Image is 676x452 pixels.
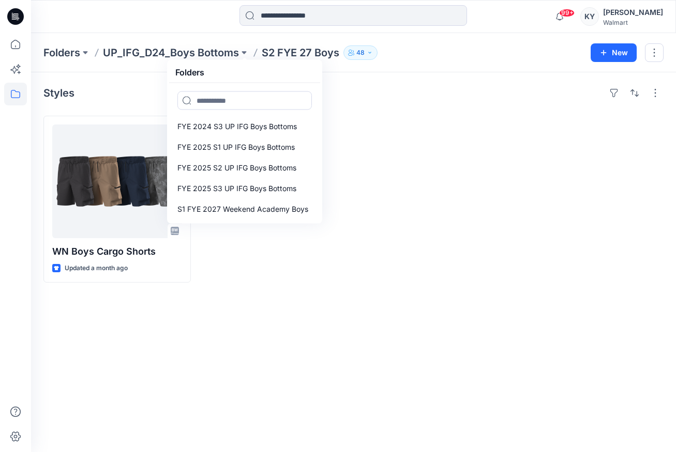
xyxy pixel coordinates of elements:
[343,45,378,60] button: 48
[177,141,295,153] p: FYE 2025 S1 UP IFG Boys Bottoms
[171,158,318,178] a: FYE 2025 S2 UP IFG Boys Bottoms
[171,199,318,220] a: S1 FYE 2027 Weekend Academy Boys
[356,47,365,58] p: 48
[580,7,599,26] div: KY
[65,263,128,274] p: Updated a month ago
[169,62,211,83] h5: Folders
[559,9,575,17] span: 99+
[591,43,637,62] button: New
[171,178,318,199] a: FYE 2025 S3 UP IFG Boys Bottoms
[177,182,296,195] p: FYE 2025 S3 UP IFG Boys Bottoms
[262,45,339,60] p: S2 FYE 27 Boys
[171,116,318,137] a: FYE 2024 S3 UP IFG Boys Bottoms
[177,203,308,215] p: S1 FYE 2027 Weekend Academy Boys
[103,45,239,60] a: UP_IFG_D24_Boys Bottoms
[177,120,297,133] p: FYE 2024 S3 UP IFG Boys Bottoms
[171,137,318,158] a: FYE 2025 S1 UP IFG Boys Bottoms
[52,124,182,238] a: WN Boys Cargo Shorts
[603,19,663,26] div: Walmart
[43,87,74,99] h4: Styles
[177,162,296,174] p: FYE 2025 S2 UP IFG Boys Bottoms
[603,6,663,19] div: [PERSON_NAME]
[52,244,182,259] p: WN Boys Cargo Shorts
[43,45,80,60] a: Folders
